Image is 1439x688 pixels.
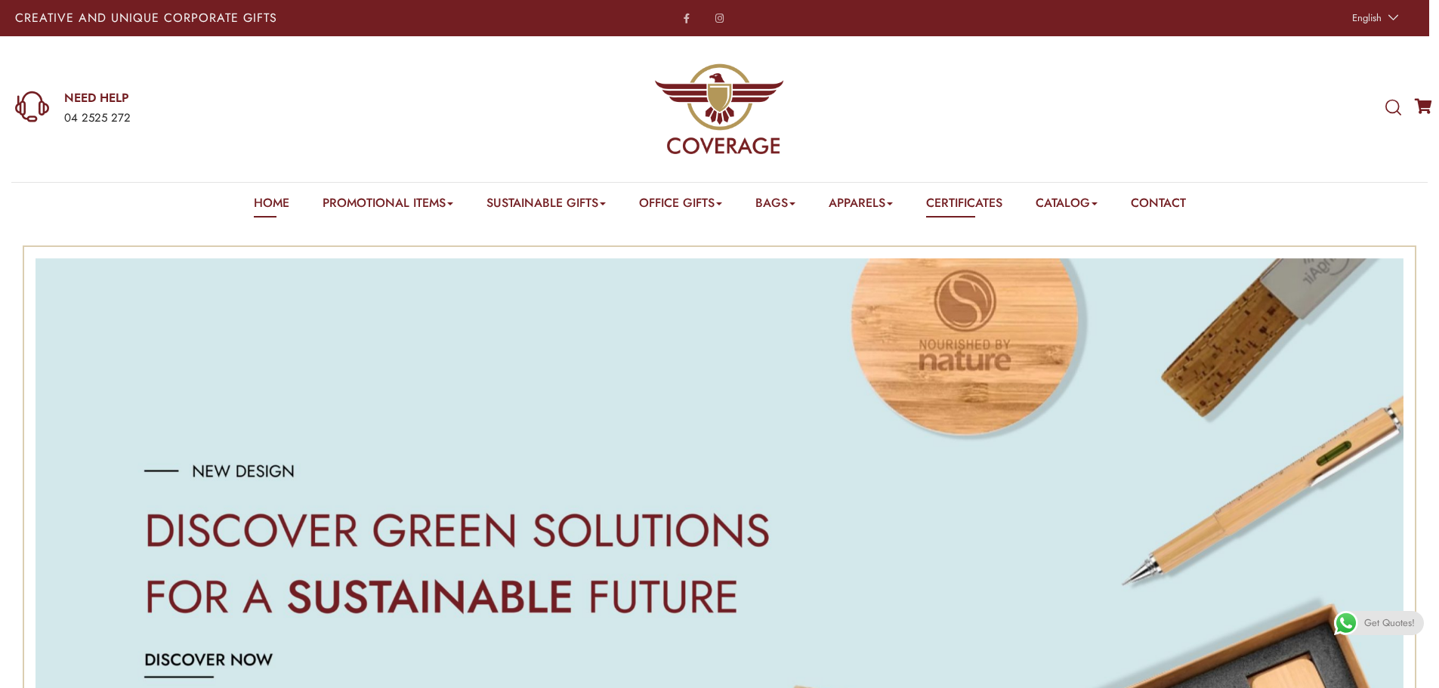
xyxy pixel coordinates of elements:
[486,194,606,218] a: Sustainable Gifts
[829,194,893,218] a: Apparels
[1345,8,1403,29] a: English
[926,194,1002,218] a: Certificates
[15,12,568,24] p: Creative and Unique Corporate Gifts
[1131,194,1186,218] a: Contact
[1352,11,1382,25] span: English
[755,194,795,218] a: Bags
[1364,611,1415,635] span: Get Quotes!
[1036,194,1098,218] a: Catalog
[64,90,472,106] a: NEED HELP
[323,194,453,218] a: Promotional Items
[639,194,722,218] a: Office Gifts
[64,109,472,128] div: 04 2525 272
[254,194,289,218] a: Home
